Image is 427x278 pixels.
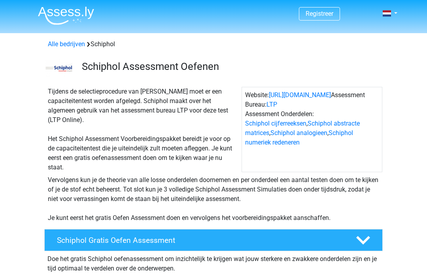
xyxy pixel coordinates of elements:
[41,229,386,251] a: Schiphol Gratis Oefen Assessment
[266,101,277,108] a: LTP
[306,10,333,17] a: Registreer
[269,91,331,99] a: [URL][DOMAIN_NAME]
[245,120,306,127] a: Schiphol cijferreeksen
[270,129,327,137] a: Schiphol analogieen
[45,39,382,49] div: Schiphol
[44,251,383,273] div: Doe het gratis Schiphol oefenassessment om inzichtelijk te krijgen wat jouw sterkere en zwakkere ...
[57,236,343,245] h4: Schiphol Gratis Oefen Assessment
[242,87,382,172] div: Website: Assessment Bureau: Assessment Onderdelen: , , ,
[45,87,242,172] div: Tijdens de selectieprocedure van [PERSON_NAME] moet er een capaciteitentest worden afgelegd. Schi...
[82,60,376,73] h3: Schiphol Assessment Oefenen
[45,175,382,223] div: Vervolgens kun je de theorie van alle losse onderdelen doornemen en per onderdeel een aantal test...
[38,6,94,25] img: Assessly
[48,40,85,48] a: Alle bedrijven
